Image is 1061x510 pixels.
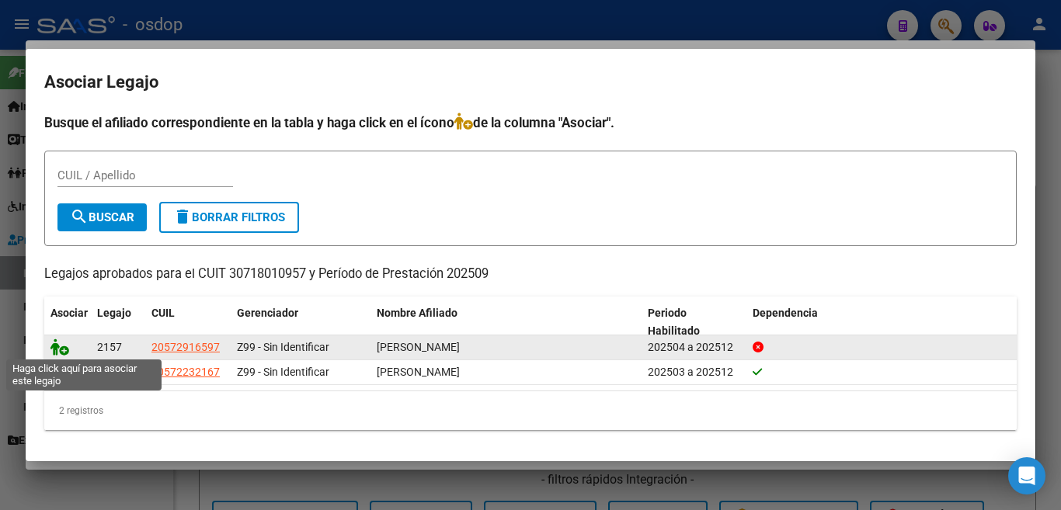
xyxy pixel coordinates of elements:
[97,341,122,353] span: 2157
[642,297,746,348] datatable-header-cell: Periodo Habilitado
[159,202,299,233] button: Borrar Filtros
[97,366,122,378] span: 1122
[1008,457,1045,494] div: Open Intercom Messenger
[377,341,460,353] span: LENCINA MAXIMILIANO NICOLAS
[753,307,818,319] span: Dependencia
[231,297,370,348] datatable-header-cell: Gerenciador
[145,297,231,348] datatable-header-cell: CUIL
[151,307,175,319] span: CUIL
[746,297,1018,348] datatable-header-cell: Dependencia
[151,341,220,353] span: 20572916597
[173,210,285,224] span: Borrar Filtros
[648,338,740,356] div: 202504 a 202512
[44,265,1017,284] p: Legajos aprobados para el CUIT 30718010957 y Período de Prestación 202509
[50,307,88,319] span: Asociar
[57,203,147,231] button: Buscar
[173,207,192,226] mat-icon: delete
[70,207,89,226] mat-icon: search
[44,297,91,348] datatable-header-cell: Asociar
[237,341,329,353] span: Z99 - Sin Identificar
[91,297,145,348] datatable-header-cell: Legajo
[237,307,298,319] span: Gerenciador
[44,68,1017,97] h2: Asociar Legajo
[70,210,134,224] span: Buscar
[648,363,740,381] div: 202503 a 202512
[44,113,1017,133] h4: Busque el afiliado correspondiente en la tabla y haga click en el ícono de la columna "Asociar".
[44,391,1017,430] div: 2 registros
[97,307,131,319] span: Legajo
[377,366,460,378] span: ZAMPEDRI LEO BENJAMIN
[151,366,220,378] span: 20572232167
[237,366,329,378] span: Z99 - Sin Identificar
[648,307,700,337] span: Periodo Habilitado
[370,297,642,348] datatable-header-cell: Nombre Afiliado
[377,307,457,319] span: Nombre Afiliado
